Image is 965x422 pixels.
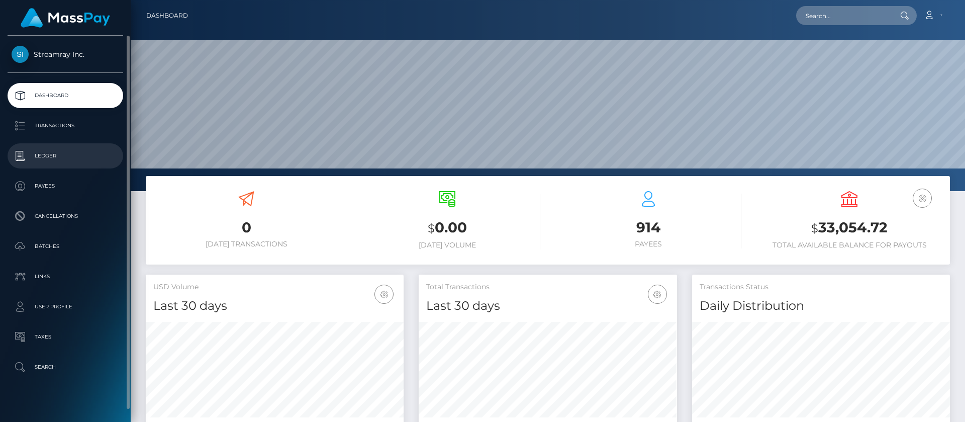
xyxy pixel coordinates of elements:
p: Ledger [12,148,119,163]
p: Search [12,360,119,375]
small: $ [428,221,435,235]
h3: 914 [555,218,741,237]
a: Cancellations [8,204,123,229]
small: $ [811,221,818,235]
a: Dashboard [146,5,188,26]
img: MassPay Logo [21,8,110,28]
h3: 33,054.72 [756,218,942,238]
a: Payees [8,174,123,199]
p: User Profile [12,299,119,314]
p: Batches [12,239,119,254]
h6: [DATE] Volume [354,241,540,249]
h6: [DATE] Transactions [153,240,339,248]
h4: Last 30 days [153,297,396,315]
h4: Daily Distribution [700,297,942,315]
a: Search [8,355,123,380]
a: Dashboard [8,83,123,108]
a: Links [8,264,123,289]
p: Payees [12,179,119,194]
p: Taxes [12,329,119,345]
a: Batches [8,234,123,259]
a: User Profile [8,294,123,319]
h5: Total Transactions [426,282,669,292]
a: Taxes [8,324,123,350]
input: Search... [796,6,891,25]
h6: Payees [555,240,741,248]
h4: Last 30 days [426,297,669,315]
a: Ledger [8,143,123,168]
p: Dashboard [12,88,119,103]
h5: Transactions Status [700,282,942,292]
a: Transactions [8,113,123,138]
p: Cancellations [12,209,119,224]
p: Links [12,269,119,284]
h5: USD Volume [153,282,396,292]
h6: Total Available Balance for Payouts [756,241,942,249]
img: Streamray Inc. [12,46,29,63]
h3: 0.00 [354,218,540,238]
h3: 0 [153,218,339,237]
p: Transactions [12,118,119,133]
span: Streamray Inc. [8,50,123,59]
